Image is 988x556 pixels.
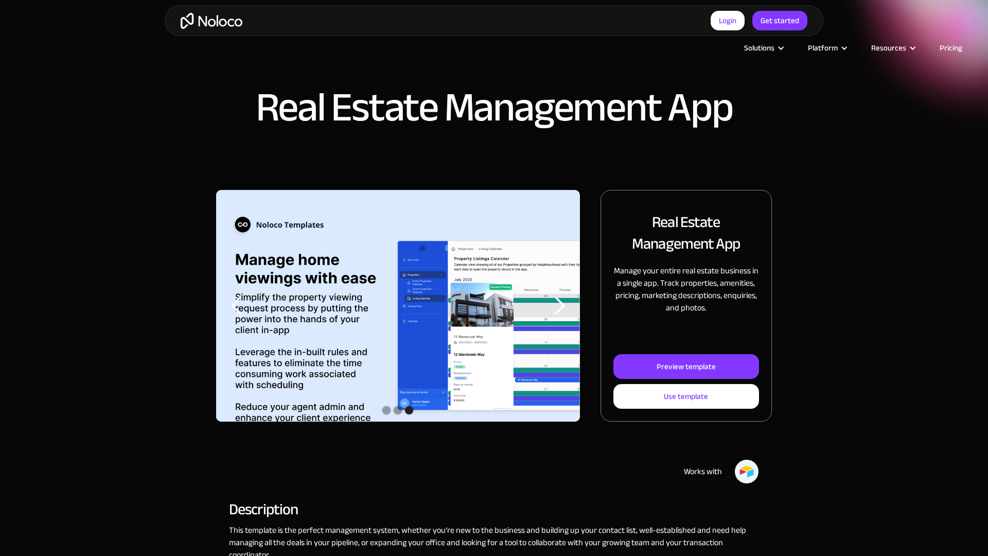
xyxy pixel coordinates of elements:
div: Solutions [731,41,795,55]
div: Resources [871,41,906,55]
a: home [181,13,242,29]
div: Platform [808,41,838,55]
div: Platform [795,41,858,55]
a: Login [711,11,745,30]
a: Pricing [927,41,975,55]
div: Resources [858,41,927,55]
a: Get started [752,11,807,30]
div: Solutions [744,41,774,55]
